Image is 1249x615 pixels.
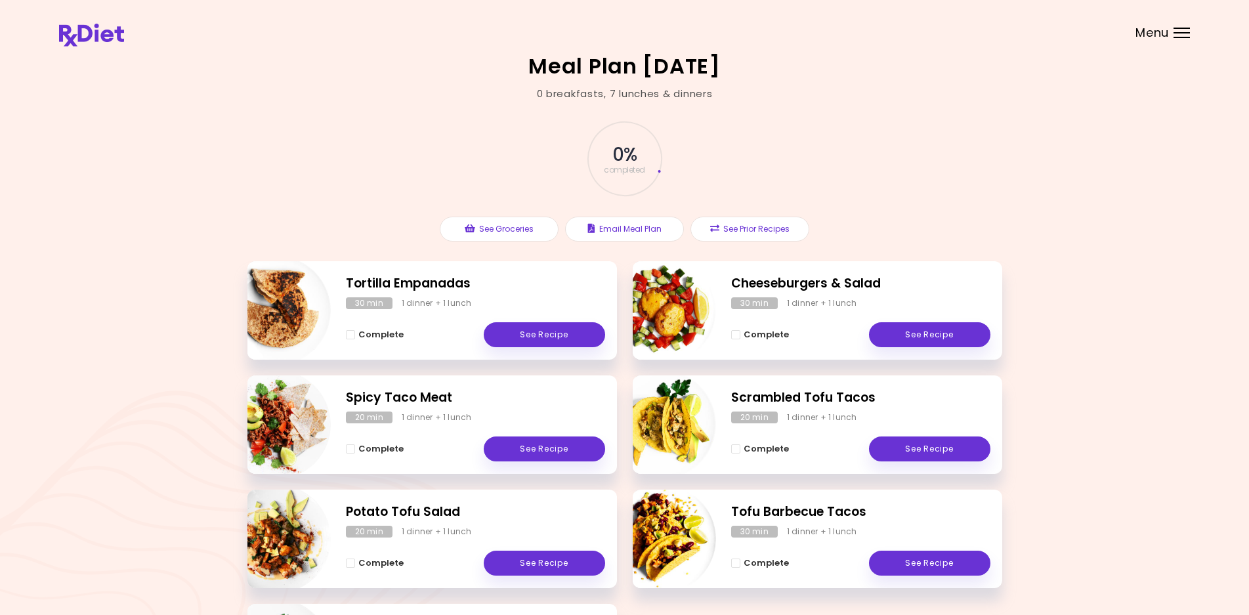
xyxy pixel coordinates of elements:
[744,558,789,568] span: Complete
[59,24,124,47] img: RxDiet
[484,322,605,347] a: See Recipe - Tortilla Empanadas
[787,297,857,309] div: 1 dinner + 1 lunch
[402,412,472,423] div: 1 dinner + 1 lunch
[731,412,778,423] div: 20 min
[604,166,645,174] span: completed
[731,441,789,457] button: Complete - Scrambled Tofu Tacos
[440,217,559,242] button: See Groceries
[731,327,789,343] button: Complete - Cheeseburgers & Salad
[731,503,990,522] h2: Tofu Barbecue Tacos
[346,389,605,408] h2: Spicy Taco Meat
[358,444,404,454] span: Complete
[787,526,857,538] div: 1 dinner + 1 lunch
[537,87,713,102] div: 0 breakfasts , 7 lunches & dinners
[744,444,789,454] span: Complete
[731,526,778,538] div: 30 min
[528,56,721,77] h2: Meal Plan [DATE]
[565,217,684,242] button: Email Meal Plan
[787,412,857,423] div: 1 dinner + 1 lunch
[346,526,392,538] div: 20 min
[222,256,331,365] img: Info - Tortilla Empanadas
[402,297,472,309] div: 1 dinner + 1 lunch
[402,526,472,538] div: 1 dinner + 1 lunch
[731,274,990,293] h2: Cheeseburgers & Salad
[222,484,331,593] img: Info - Potato Tofu Salad
[346,274,605,293] h2: Tortilla Empanadas
[346,555,404,571] button: Complete - Potato Tofu Salad
[607,370,716,479] img: Info - Scrambled Tofu Tacos
[607,256,716,365] img: Info - Cheeseburgers & Salad
[731,297,778,309] div: 30 min
[1135,27,1169,39] span: Menu
[731,389,990,408] h2: Scrambled Tofu Tacos
[869,551,990,576] a: See Recipe - Tofu Barbecue Tacos
[222,370,331,479] img: Info - Spicy Taco Meat
[358,558,404,568] span: Complete
[484,436,605,461] a: See Recipe - Spicy Taco Meat
[346,503,605,522] h2: Potato Tofu Salad
[346,441,404,457] button: Complete - Spicy Taco Meat
[869,436,990,461] a: See Recipe - Scrambled Tofu Tacos
[358,329,404,340] span: Complete
[744,329,789,340] span: Complete
[346,412,392,423] div: 20 min
[607,484,716,593] img: Info - Tofu Barbecue Tacos
[484,551,605,576] a: See Recipe - Potato Tofu Salad
[346,297,392,309] div: 30 min
[690,217,809,242] button: See Prior Recipes
[612,144,637,166] span: 0 %
[731,555,789,571] button: Complete - Tofu Barbecue Tacos
[869,322,990,347] a: See Recipe - Cheeseburgers & Salad
[346,327,404,343] button: Complete - Tortilla Empanadas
